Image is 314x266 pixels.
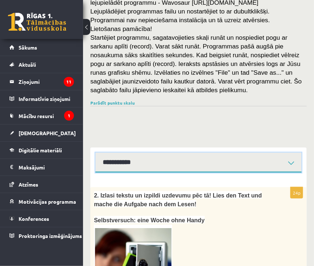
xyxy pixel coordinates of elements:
[19,113,54,119] span: Mācību resursi
[8,13,66,31] a: Rīgas 1. Tālmācības vidusskola
[9,142,74,159] a: Digitālie materiāli
[9,107,74,124] a: Mācību resursi
[19,181,38,188] span: Atzīmes
[64,77,74,87] i: 11
[9,90,74,107] a: Informatīvie ziņojumi1
[9,125,74,141] a: [DEMOGRAPHIC_DATA]
[9,56,74,73] a: Aktuāli
[90,100,135,106] a: Parādīt punktu skalu
[90,25,152,32] span: Lietošanas pamācība!
[9,193,74,210] a: Motivācijas programma
[19,130,76,136] span: [DEMOGRAPHIC_DATA]
[9,227,74,244] a: Proktoringa izmēģinājums
[90,8,270,24] span: Lejuplādējiet programmas failu un nostartējiet to ar dubultklikšķi. Programmai nav nepieciešama i...
[19,90,74,107] legend: Informatīvie ziņojumi
[19,215,49,222] span: Konferences
[64,111,74,121] i: 1
[19,198,76,205] span: Motivācijas programma
[9,176,74,193] a: Atzīmes
[9,73,74,90] a: Ziņojumi11
[19,232,82,239] span: Proktoringa izmēģinājums
[19,61,36,68] span: Aktuāli
[19,73,74,90] legend: Ziņojumi
[290,187,303,199] p: 24p
[94,192,262,207] span: 2. Izlasi tekstu un izpildi uzdevumu pēc tā! Lies den Text und mache die Aufgabe nach dem Lesen!
[19,159,74,176] legend: Maksājumi
[90,34,302,94] span: Startējiet programmu, sagatavojieties skaļi runāt un nospiediet pogu ar sarkanu aplīti (record). ...
[94,217,205,223] span: Selbstversuch: eine Woche ohne Handy
[7,7,201,119] body: Визуальный текстовый редактор, wiswyg-editor-user-answer-47024732501180
[9,39,74,56] a: Sākums
[19,147,62,153] span: Digitālie materiāli
[9,210,74,227] a: Konferences
[19,44,37,51] span: Sākums
[9,159,74,176] a: Maksājumi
